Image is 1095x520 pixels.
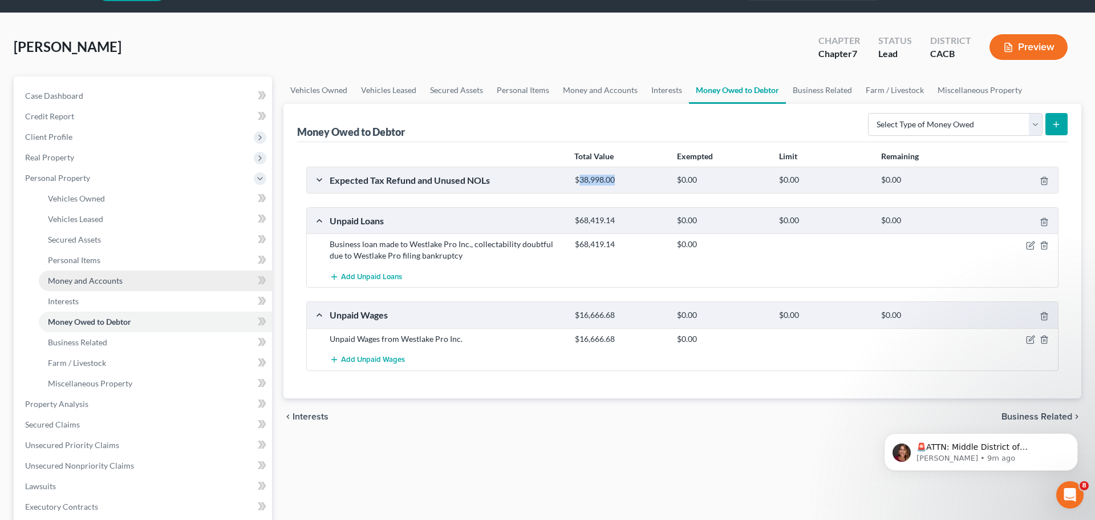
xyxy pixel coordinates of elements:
[39,188,272,209] a: Vehicles Owned
[283,412,293,421] i: chevron_left
[671,310,773,321] div: $0.00
[569,239,671,250] div: $68,419.14
[878,47,912,61] div: Lead
[330,349,405,370] button: Add Unpaid Wages
[39,291,272,312] a: Interests
[39,332,272,353] a: Business Related
[324,333,569,345] div: Unpaid Wages from Westlake Pro Inc.
[48,317,131,326] span: Money Owed to Debtor
[16,106,272,127] a: Credit Report
[930,47,971,61] div: CACB
[16,394,272,414] a: Property Analysis
[490,76,556,104] a: Personal Items
[574,151,614,161] strong: Total Value
[324,174,569,186] div: Expected Tax Refund and Unused NOLs
[1056,481,1084,509] iframe: Intercom live chat
[569,175,671,186] div: $38,998.00
[671,175,773,186] div: $0.00
[878,34,912,47] div: Status
[39,312,272,332] a: Money Owed to Debtor
[773,310,875,321] div: $0.00
[324,309,569,321] div: Unpaid Wages
[16,414,272,435] a: Secured Claims
[25,461,134,470] span: Unsecured Nonpriority Claims
[16,497,272,517] a: Executory Contracts
[341,355,405,364] span: Add Unpaid Wages
[39,353,272,373] a: Farm / Livestock
[867,409,1095,489] iframe: Intercom notifications message
[852,48,857,59] span: 7
[39,209,272,229] a: Vehicles Leased
[48,337,107,347] span: Business Related
[16,476,272,497] a: Lawsuits
[677,151,713,161] strong: Exempted
[875,175,978,186] div: $0.00
[25,91,83,100] span: Case Dashboard
[48,194,105,203] span: Vehicles Owned
[818,34,860,47] div: Chapter
[283,412,328,421] button: chevron_left Interests
[324,215,569,227] div: Unpaid Loans
[930,34,971,47] div: District
[48,296,79,306] span: Interests
[39,271,272,291] a: Money and Accounts
[39,250,272,271] a: Personal Items
[48,255,100,265] span: Personal Items
[881,151,919,161] strong: Remaining
[671,333,773,345] div: $0.00
[931,76,1029,104] a: Miscellaneous Property
[16,435,272,455] a: Unsecured Priority Claims
[25,502,98,511] span: Executory Contracts
[818,47,860,61] div: Chapter
[48,358,106,368] span: Farm / Livestock
[341,272,402,281] span: Add Unpaid Loans
[689,76,786,104] a: Money Owed to Debtor
[48,276,123,285] span: Money and Accounts
[48,214,103,224] span: Vehicles Leased
[324,239,569,261] div: Business loan made to Westlake Pro Inc., collectability doubtful due to Westlake Pro filing bankr...
[786,76,859,104] a: Business Related
[859,76,931,104] a: Farm / Livestock
[25,420,80,429] span: Secured Claims
[297,125,407,139] div: Money Owed to Debtor
[16,86,272,106] a: Case Dashboard
[773,175,875,186] div: $0.00
[989,34,1068,60] button: Preview
[556,76,644,104] a: Money and Accounts
[779,151,797,161] strong: Limit
[25,481,56,491] span: Lawsuits
[25,111,74,121] span: Credit Report
[25,152,74,162] span: Real Property
[39,229,272,250] a: Secured Assets
[569,215,671,226] div: $68,419.14
[25,132,72,142] span: Client Profile
[293,412,328,421] span: Interests
[25,173,90,183] span: Personal Property
[39,373,272,394] a: Miscellaneous Property
[283,76,354,104] a: Vehicles Owned
[48,378,132,388] span: Miscellaneous Property
[48,235,101,244] span: Secured Assets
[25,399,88,409] span: Property Analysis
[671,215,773,226] div: $0.00
[1080,481,1089,490] span: 8
[25,440,119,450] span: Unsecured Priority Claims
[569,333,671,345] div: $16,666.68
[773,215,875,226] div: $0.00
[875,215,978,226] div: $0.00
[671,239,773,250] div: $0.00
[330,266,402,287] button: Add Unpaid Loans
[354,76,423,104] a: Vehicles Leased
[644,76,689,104] a: Interests
[16,455,272,476] a: Unsecured Nonpriority Claims
[423,76,490,104] a: Secured Assets
[14,38,121,55] span: [PERSON_NAME]
[875,310,978,321] div: $0.00
[569,310,671,321] div: $16,666.68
